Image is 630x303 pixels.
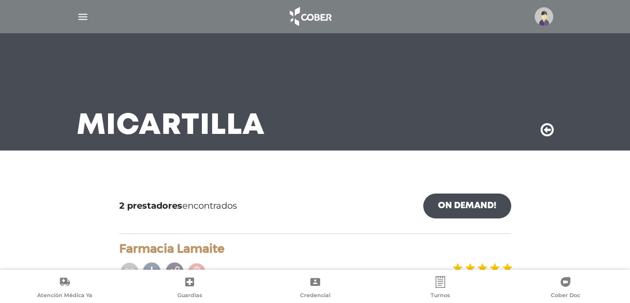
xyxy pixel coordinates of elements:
span: Cober Doc [551,292,580,301]
h4: Farmacia Lamaite [119,242,511,256]
a: Cober Doc [503,276,628,301]
span: Credencial [300,292,330,301]
span: encontrados [119,199,237,213]
img: profile-placeholder.svg [535,7,553,26]
img: Cober_menu-lines-white.svg [77,11,89,23]
img: logo_cober_home-white.png [284,5,336,28]
a: On Demand! [423,194,511,218]
span: Turnos [431,292,450,301]
a: Atención Médica Ya [2,276,127,301]
h3: Mi Cartilla [77,113,265,139]
span: Guardias [177,292,202,301]
b: 2 prestadores [119,200,182,211]
a: Turnos [378,276,503,301]
span: Atención Médica Ya [37,292,92,301]
img: estrellas_badge.png [451,257,513,279]
a: Credencial [252,276,377,301]
a: Guardias [127,276,252,301]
